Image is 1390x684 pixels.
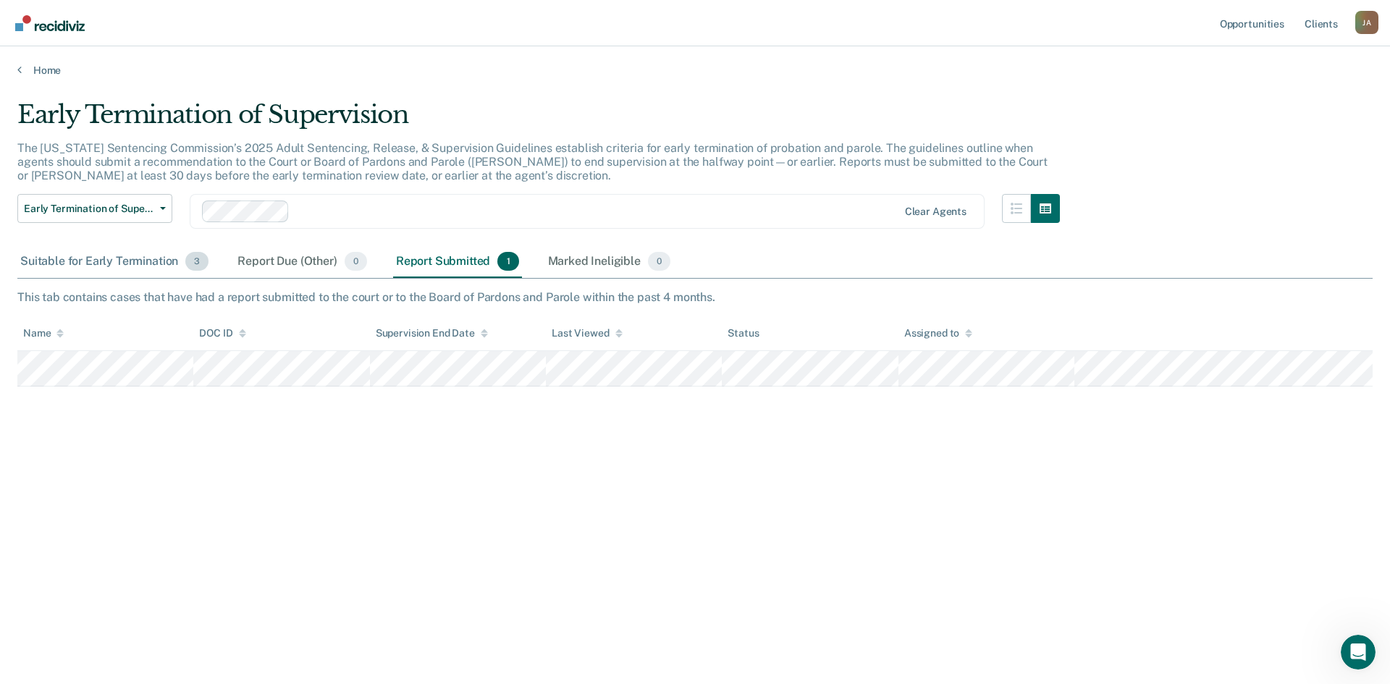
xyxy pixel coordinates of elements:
[17,64,1373,77] a: Home
[23,327,64,339] div: Name
[235,246,369,278] div: Report Due (Other)0
[648,252,670,271] span: 0
[545,246,674,278] div: Marked Ineligible0
[552,327,622,339] div: Last Viewed
[17,194,172,223] button: Early Termination of Supervision
[24,203,154,215] span: Early Termination of Supervision
[905,206,966,218] div: Clear agents
[728,327,759,339] div: Status
[17,246,211,278] div: Suitable for Early Termination3
[345,252,367,271] span: 0
[1355,11,1378,34] div: J A
[17,141,1048,182] p: The [US_STATE] Sentencing Commission’s 2025 Adult Sentencing, Release, & Supervision Guidelines e...
[17,290,1373,304] div: This tab contains cases that have had a report submitted to the court or to the Board of Pardons ...
[497,252,518,271] span: 1
[393,246,522,278] div: Report Submitted1
[15,15,85,31] img: Recidiviz
[17,100,1060,141] div: Early Termination of Supervision
[904,327,972,339] div: Assigned to
[199,327,245,339] div: DOC ID
[1355,11,1378,34] button: Profile dropdown button
[185,252,208,271] span: 3
[1341,635,1376,670] iframe: Intercom live chat
[376,327,488,339] div: Supervision End Date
